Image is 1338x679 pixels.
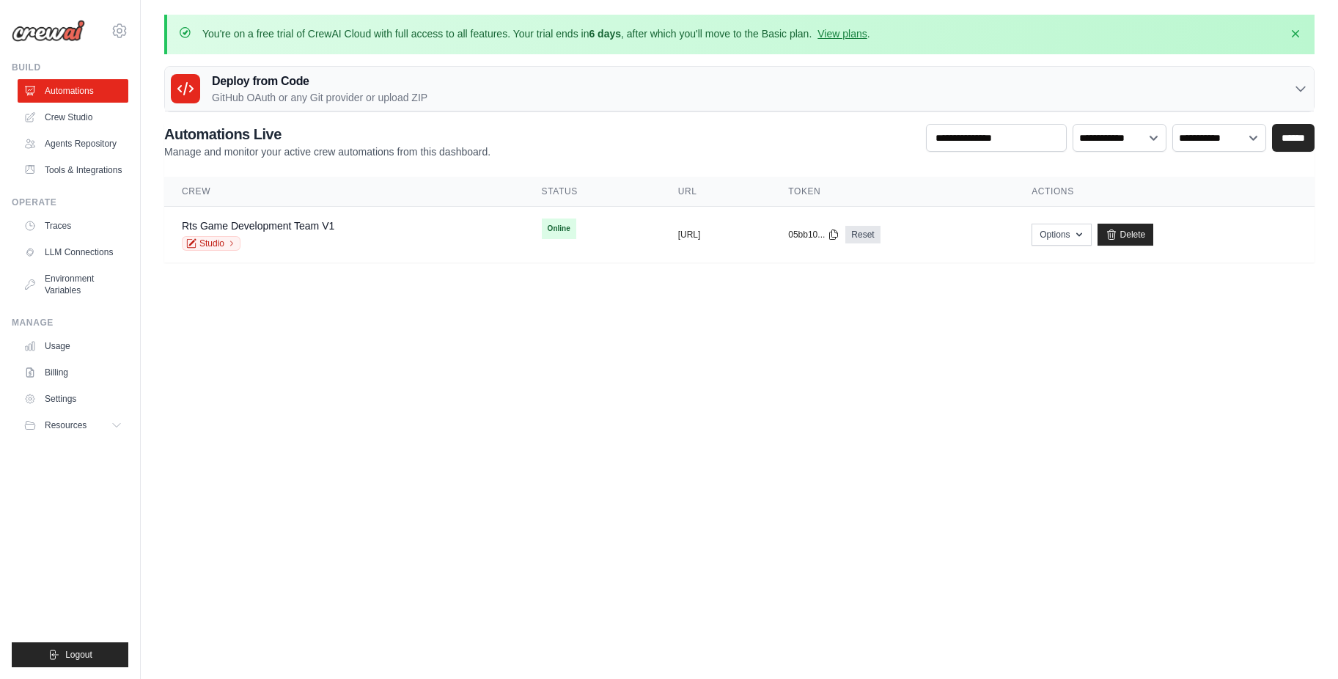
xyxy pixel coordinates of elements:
h3: Deploy from Code [212,73,427,90]
img: Logo [12,20,85,42]
th: Actions [1014,177,1315,207]
a: LLM Connections [18,241,128,264]
a: View plans [817,28,867,40]
button: Logout [12,642,128,667]
h2: Automations Live [164,124,490,144]
div: Operate [12,197,128,208]
p: Manage and monitor your active crew automations from this dashboard. [164,144,490,159]
a: Rts Game Development Team V1 [182,220,334,232]
p: You're on a free trial of CrewAI Cloud with full access to all features. Your trial ends in , aft... [202,26,870,41]
button: 05bb10... [788,229,839,241]
span: Resources [45,419,87,431]
th: Crew [164,177,524,207]
div: Build [12,62,128,73]
a: Environment Variables [18,267,128,302]
p: GitHub OAuth or any Git provider or upload ZIP [212,90,427,105]
strong: 6 days [589,28,621,40]
button: Options [1032,224,1091,246]
a: Delete [1098,224,1154,246]
th: Status [524,177,661,207]
a: Studio [182,236,240,251]
button: Resources [18,414,128,437]
div: Manage [12,317,128,329]
a: Settings [18,387,128,411]
a: Crew Studio [18,106,128,129]
a: Automations [18,79,128,103]
a: Usage [18,334,128,358]
iframe: Chat Widget [1265,609,1338,679]
a: Billing [18,361,128,384]
a: Reset [845,226,880,243]
a: Tools & Integrations [18,158,128,182]
th: Token [771,177,1014,207]
a: Traces [18,214,128,238]
a: Agents Repository [18,132,128,155]
span: Logout [65,649,92,661]
span: Online [542,219,576,239]
th: URL [661,177,771,207]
